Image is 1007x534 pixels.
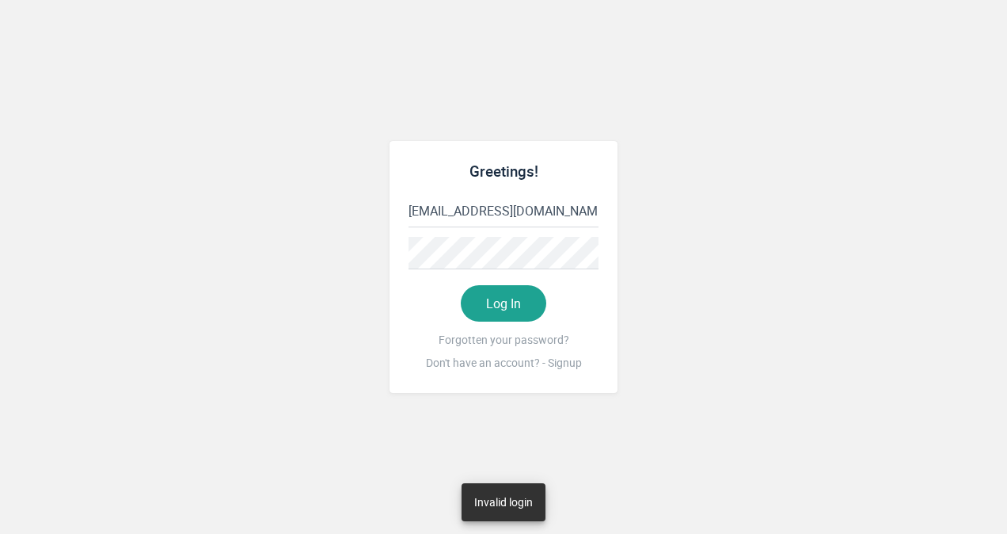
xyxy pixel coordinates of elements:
a: Don't have an account? - Signup [408,351,598,374]
button: Log In [461,285,546,322]
a: Forgotten your password? [408,328,598,351]
h3: Greetings! [408,160,598,195]
input: Email [408,195,598,227]
div: Invalid login [462,483,545,521]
